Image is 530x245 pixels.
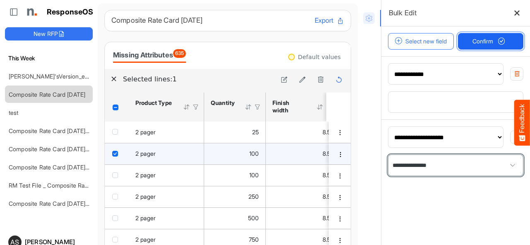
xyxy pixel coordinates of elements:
span: 2 pager [135,193,156,200]
div: Default values [298,54,341,60]
div: Filter Icon [254,103,261,111]
span: 8.5 [323,193,330,200]
button: Export [315,15,344,26]
h6: This Week [5,54,93,63]
span: 8.5 [323,171,330,178]
span: 25 [252,128,259,136]
td: 8.5 is template cell Column Header httpsnorthellcomontologiesmapping-rulesmeasurementhasfinishsiz... [266,121,337,143]
td: 60672ef6-99bd-411a-ad12-c6b2bf877f5e is template cell Column Header [329,143,352,164]
div: Finish width [272,99,306,114]
td: checkbox [105,186,129,207]
span: 2 pager [135,150,156,157]
span: 2 pager [135,214,156,221]
a: RM Test File _ Composite Rate Card [DATE] [9,182,124,189]
a: Contact us [83,65,112,71]
span: 8.5 [323,128,330,136]
span: I have an idea [36,142,80,150]
td: 8.5 is template cell Column Header httpsnorthellcomontologiesmapping-rulesmeasurementhasfinishsiz... [266,143,337,164]
span: Tell us what you think [38,53,112,62]
h6: Composite Rate Card [DATE] [111,17,308,24]
a: Composite Rate Card [DATE] [9,91,85,98]
button: Feedback [514,100,530,145]
button: dropdownbutton [335,172,344,180]
button: Confirm [458,33,524,50]
td: 2 pager is template cell Column Header product-type [129,121,204,143]
h6: Bulk Edit [389,7,417,19]
button: dropdownbutton [335,215,344,223]
span: 2 pager [135,171,156,178]
td: checkbox [105,164,129,186]
div: Quantity [211,99,234,107]
span: Confirm [472,37,509,46]
button: dropdownbutton [335,236,344,245]
td: 142aaa5e-ba78-48f7-97a3-d8f3ac29cee1 is template cell Column Header [329,121,352,143]
th: Header checkbox [105,93,129,121]
span: 2 pager [135,128,156,136]
span: 250 [248,193,259,200]
td: 100 is template cell Column Header httpsnorthellcomontologiesmapping-rulesorderhasquantity [204,143,266,164]
td: checkbox [105,121,129,143]
button: Select new field [388,33,454,50]
h6: Selected lines: 1 [123,74,272,85]
td: 500 is template cell Column Header httpsnorthellcomontologiesmapping-rulesorderhasquantity [204,207,266,229]
img: Northell [23,4,39,20]
a: Composite Rate Card [DATE]_smaller [9,127,107,134]
span: Like something or not? [36,121,107,129]
button: dropdownbutton [335,193,344,202]
span: 500 [248,214,259,221]
td: 25 is template cell Column Header httpsnorthellcomontologiesmapping-rulesorderhasquantity [204,121,266,143]
button: New RFP [5,27,93,40]
td: 2 pager is template cell Column Header product-type [129,143,204,164]
span:  [61,17,86,37]
td: checkbox [105,143,129,164]
span: 8.5 [323,150,330,157]
a: [PERSON_NAME]'sVersion_e2e-test-file_20250604_111803 [9,73,164,80]
td: 2 pager is template cell Column Header product-type [129,164,204,186]
td: 6a543310-3039-4de0-b9b8-7e0786d2957e is template cell Column Header [329,207,352,229]
td: 8.5 is template cell Column Header httpsnorthellcomontologiesmapping-rulesmeasurementhasfinishsiz... [266,186,337,207]
a: Composite Rate Card [DATE]_smaller [9,164,107,171]
span: 2 pager [135,236,156,243]
td: 250 is template cell Column Header httpsnorthellcomontologiesmapping-rulesorderhasquantity [204,186,266,207]
div: Filter Icon [192,103,200,111]
div: Filter Icon [325,103,333,111]
a: test [9,109,19,116]
span: 8.5 [323,214,330,221]
button: dropdownbutton [335,128,344,137]
a: Composite Rate Card [DATE]_smaller [9,145,107,152]
td: 2 pager is template cell Column Header product-type [129,207,204,229]
div: Product Type [135,99,172,107]
span: 100 [249,171,259,178]
span: 8.5 [323,236,330,243]
td: checkbox [105,207,129,229]
div: [PERSON_NAME] [25,239,89,245]
td: 7c4b7552-98e7-4ffa-afd1-282105a86321 is template cell Column Header [329,164,352,186]
button: dropdownbutton [336,150,345,159]
span: Want to discuss? [37,65,82,71]
td: 8.5 is template cell Column Header httpsnorthellcomontologiesmapping-rulesmeasurementhasfinishsiz... [266,207,337,229]
td: 100 is template cell Column Header httpsnorthellcomontologiesmapping-rulesorderhasquantity [204,164,266,186]
h1: ResponseOS [47,8,94,17]
span: 635 [173,49,186,58]
span: 100 [249,150,259,157]
span: 750 [249,236,259,243]
a: Composite Rate Card [DATE]_smaller [9,200,107,207]
span: What kind of feedback do you have? [26,100,124,107]
td: 2 pager is template cell Column Header product-type [129,186,204,207]
td: 8.5 is template cell Column Header httpsnorthellcomontologiesmapping-rulesmeasurementhasfinishsiz... [266,164,337,186]
td: ac92d607-b4ef-4791-95da-d55fee2ff452 is template cell Column Header [329,186,352,207]
div: Missing Attributes [113,49,186,61]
